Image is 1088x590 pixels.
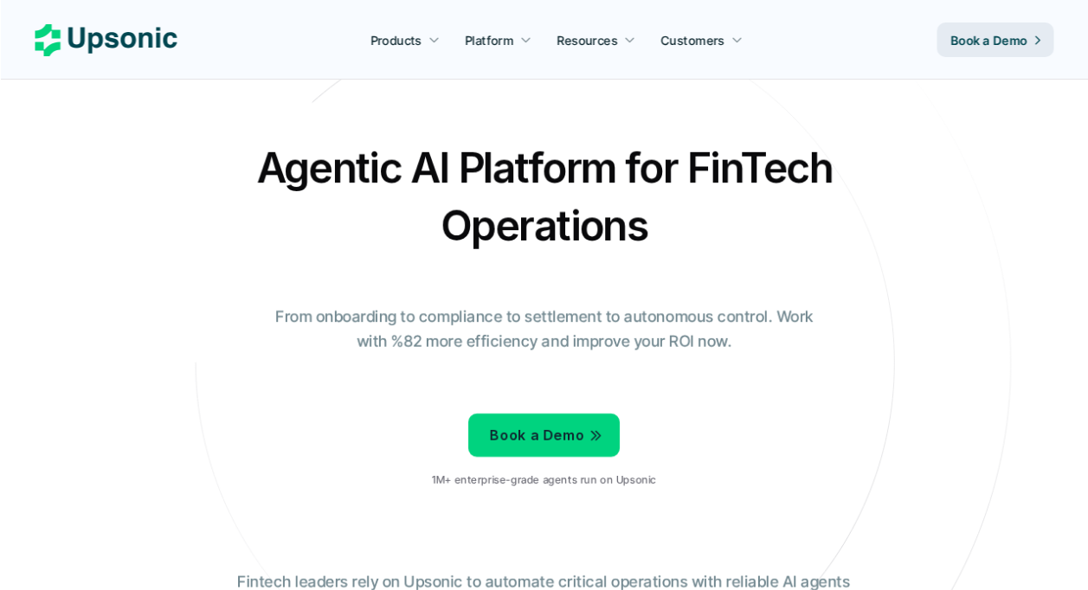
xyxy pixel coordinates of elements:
h2: Agentic AI Platform for FinTech Operations [241,138,847,254]
a: Book a Demo [937,22,1053,57]
p: Products [370,31,422,49]
p: Book a Demo [490,423,584,448]
p: 1M+ enterprise-grade agents run on Upsonic [432,474,656,486]
p: Customers [661,31,725,49]
p: Resources [557,31,618,49]
a: Products [360,24,450,55]
p: Book a Demo [950,31,1027,49]
a: Book a Demo [468,414,620,457]
p: Platform [465,31,513,49]
p: From onboarding to compliance to settlement to autonomous control. Work with %82 more efficiency ... [263,305,826,355]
